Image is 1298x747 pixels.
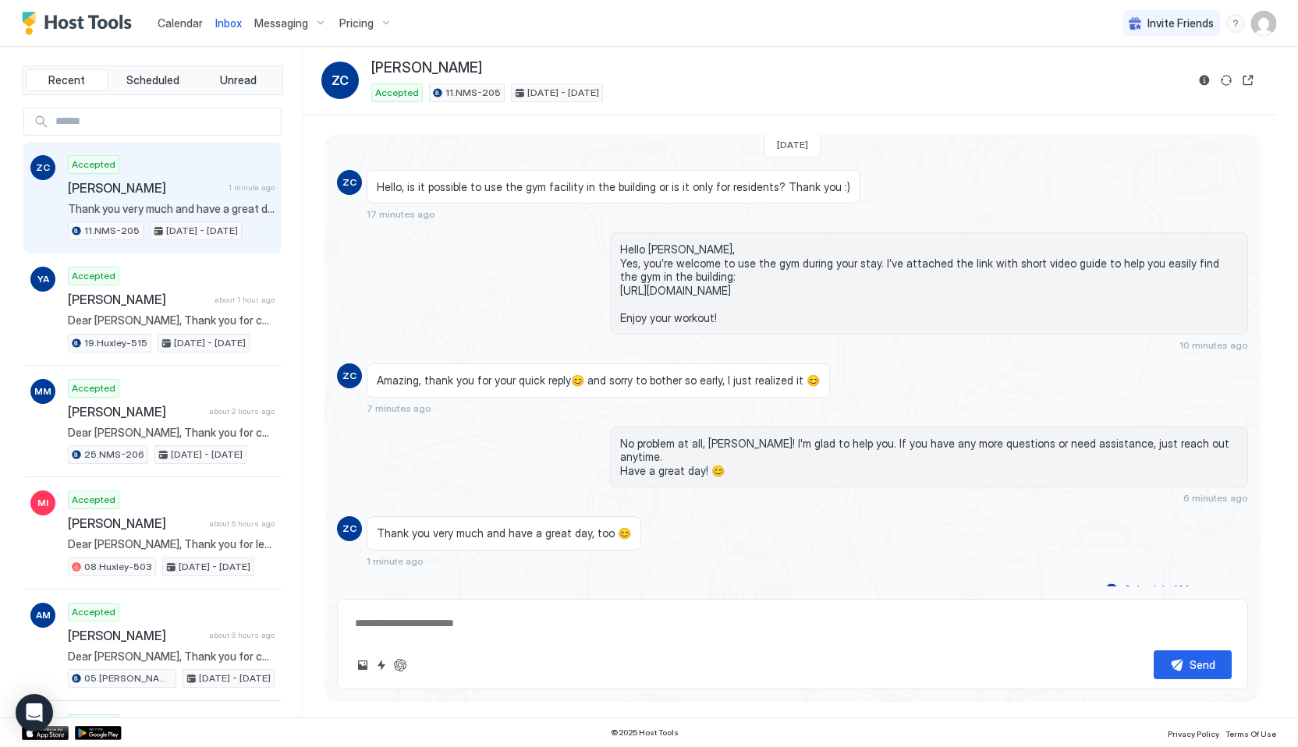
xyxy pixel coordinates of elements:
span: 7 minutes ago [367,402,431,414]
button: Sync reservation [1217,71,1236,90]
span: 05.[PERSON_NAME]-617 [84,671,172,685]
span: ZC [36,161,50,175]
span: Accepted [72,158,115,172]
span: ZC [342,369,356,383]
span: Amazing, thank you for your quick reply😊 and sorry to bother so early, I just realized it 😊 [377,373,820,388]
button: Send [1154,650,1232,679]
span: Thank you very much and have a great day, too 😊 [68,202,275,216]
span: Privacy Policy [1168,729,1219,738]
span: about 6 hours ago [209,519,275,529]
input: Input Field [49,108,281,135]
a: Host Tools Logo [22,12,139,35]
span: [DATE] - [DATE] [199,671,271,685]
span: Accepted [72,605,115,619]
span: Accepted [375,86,419,100]
span: 1 minute ago [229,182,275,193]
span: Scheduled [126,73,179,87]
button: Recent [26,69,108,91]
button: Open reservation [1239,71,1257,90]
span: Inbox [215,16,242,30]
div: Send [1190,657,1215,673]
button: Scheduled Messages [1103,579,1248,600]
span: about 1 hour ago [215,295,275,305]
span: 1 minute ago [367,555,424,567]
span: about 2 hours ago [209,406,275,416]
div: Scheduled Messages [1124,582,1230,598]
span: Pricing [339,16,374,30]
span: [DATE] - [DATE] [179,560,250,574]
button: Upload image [353,656,372,674]
a: Privacy Policy [1168,724,1219,741]
span: about 6 hours ago [209,630,275,640]
div: Open Intercom Messenger [16,694,53,731]
span: Hello, is it possible to use the gym facility in the building or is it only for residents? Thank ... [377,180,850,194]
span: 11.NMS-205 [445,86,501,100]
a: Calendar [158,15,203,31]
span: [PERSON_NAME] [68,180,222,196]
span: 25.NMS-206 [84,448,144,462]
span: Recent [48,73,85,87]
span: ZC [332,71,349,90]
span: Dear [PERSON_NAME], Thank you for letting us know. We’ll check with our cleaning team first thing... [68,537,275,551]
span: Dear [PERSON_NAME], Thank you for choosing to stay at our apartment. 📅 I’d like to confirm your r... [68,426,275,440]
span: [PERSON_NAME] [68,515,203,531]
button: Quick reply [372,656,391,674]
span: YA [37,272,49,286]
span: © 2025 Host Tools [611,728,679,738]
a: Inbox [215,15,242,31]
span: 11.NMS-205 [84,224,140,238]
a: Google Play Store [75,726,122,740]
span: Thank you very much and have a great day, too 😊 [377,526,631,540]
div: User profile [1251,11,1276,36]
span: [DATE] - [DATE] [527,86,599,100]
span: MM [34,384,51,398]
span: Invite Friends [1147,16,1214,30]
span: [PERSON_NAME] [68,404,203,420]
a: App Store [22,726,69,740]
button: Reservation information [1195,71,1214,90]
span: Accepted [72,717,115,731]
span: MI [37,496,48,510]
button: Scheduled [112,69,194,91]
span: Terms Of Use [1225,729,1276,738]
span: 19.Huxley-515 [84,336,147,350]
span: [PERSON_NAME] [68,292,208,307]
div: menu [1226,14,1245,33]
span: Messaging [254,16,308,30]
button: Unread [197,69,279,91]
button: ChatGPT Auto Reply [391,656,410,674]
span: [PERSON_NAME] [68,628,203,643]
span: Accepted [72,269,115,283]
span: Dear [PERSON_NAME], Thank you for choosing to stay at our apartment. 📅 I’d like to confirm your r... [68,313,275,327]
span: Dear [PERSON_NAME], Thank you for choosing to stay at our apartment. 📅 I’d like to confirm your r... [68,650,275,664]
span: 08.Huxley-503 [84,560,152,574]
span: Unread [220,73,257,87]
span: [DATE] - [DATE] [166,224,238,238]
span: Accepted [72,381,115,395]
span: [PERSON_NAME] [371,59,482,77]
span: No problem at all, [PERSON_NAME]! I'm glad to help you. If you have any more questions or need as... [620,437,1238,478]
span: Hello [PERSON_NAME], Yes, you’re welcome to use the gym during your stay. I’ve attached the link ... [620,243,1238,324]
a: Terms Of Use [1225,724,1276,741]
span: [DATE] - [DATE] [174,336,246,350]
span: 6 minutes ago [1183,492,1248,504]
span: 10 minutes ago [1179,339,1248,351]
span: ZC [342,522,356,536]
span: AM [36,608,51,622]
span: ZC [342,175,356,189]
span: [DATE] - [DATE] [171,448,243,462]
span: Accepted [72,493,115,507]
div: tab-group [22,65,283,95]
span: Calendar [158,16,203,30]
span: [DATE] [777,139,808,150]
span: 17 minutes ago [367,208,435,220]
